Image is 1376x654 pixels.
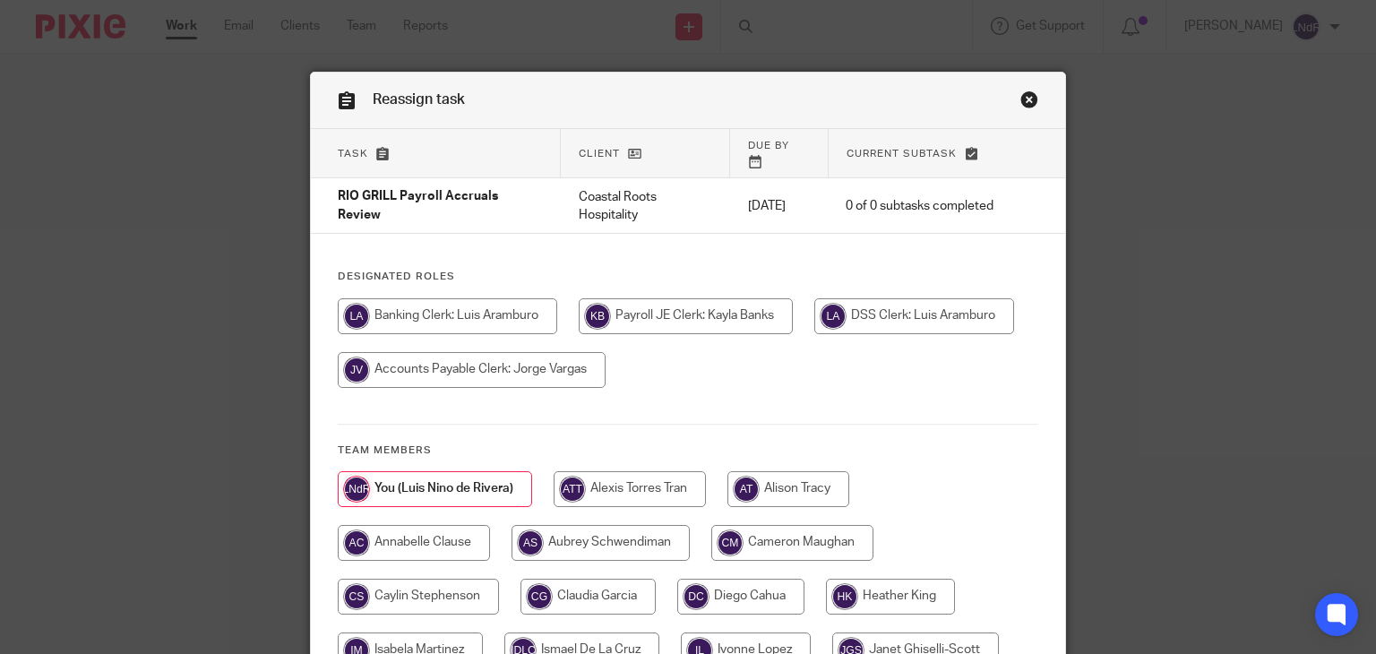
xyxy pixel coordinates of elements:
span: Due by [748,141,789,151]
span: Client [579,149,620,159]
p: Coastal Roots Hospitality [579,188,712,225]
span: Task [338,149,368,159]
h4: Designated Roles [338,270,1039,284]
h4: Team members [338,443,1039,458]
p: [DATE] [748,197,811,215]
a: Close this dialog window [1020,90,1038,115]
span: Reassign task [373,92,465,107]
span: Current subtask [847,149,957,159]
td: 0 of 0 subtasks completed [828,178,1011,234]
span: RIO GRILL Payroll Accruals Review [338,191,498,222]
